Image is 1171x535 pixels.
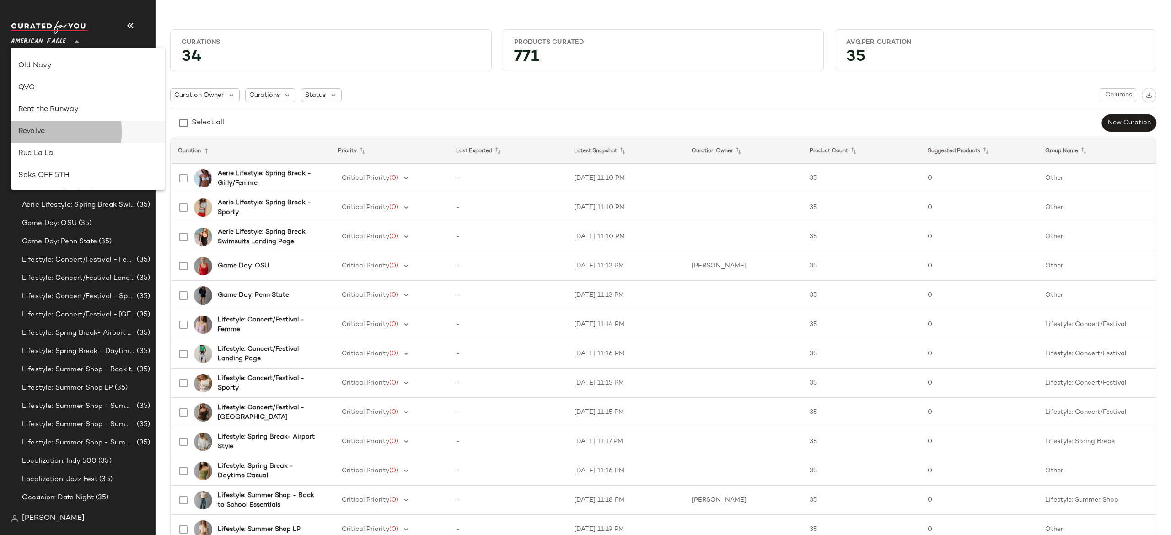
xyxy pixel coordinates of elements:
[342,321,389,328] span: Critical Priority
[22,291,135,302] span: Lifestyle: Concert/Festival - Sporty
[1105,91,1132,99] span: Columns
[11,21,89,34] img: cfy_white_logo.C9jOOHJF.svg
[194,433,212,451] img: 1455_2594_050_of
[1038,486,1156,515] td: Lifestyle: Summer Shop
[920,339,1038,369] td: 0
[171,138,331,164] th: Curation
[684,138,802,164] th: Curation Owner
[11,31,66,48] span: American Eagle
[802,164,920,193] td: 35
[1102,114,1156,132] button: New Curation
[802,486,920,515] td: 35
[342,497,389,503] span: Critical Priority
[194,316,212,334] img: 2351_6057_577_of
[218,261,269,271] b: Game Day: OSU
[135,364,150,375] span: (35)
[802,427,920,456] td: 35
[567,456,685,486] td: [DATE] 11:16 PM
[342,467,389,474] span: Critical Priority
[802,456,920,486] td: 35
[1146,92,1152,98] img: svg%3e
[18,170,157,181] div: Saks OFF 5TH
[920,222,1038,251] td: 0
[22,218,77,229] span: Game Day: OSU
[567,138,685,164] th: Latest Snapshot
[449,456,567,486] td: -
[218,374,320,393] b: Lifestyle: Concert/Festival - Sporty
[135,255,150,265] span: (35)
[802,398,920,427] td: 35
[567,281,685,310] td: [DATE] 11:13 PM
[567,369,685,398] td: [DATE] 11:15 PM
[94,492,109,503] span: (35)
[18,148,157,159] div: Rue La La
[389,175,398,182] span: (0)
[449,369,567,398] td: -
[920,427,1038,456] td: 0
[194,491,212,509] img: 2370_1052_106_of
[194,257,212,275] img: 0358_6260_600_of
[192,118,224,128] div: Select all
[389,467,398,474] span: (0)
[194,169,212,187] img: 2753_5769_461_of
[342,175,389,182] span: Critical Priority
[1038,251,1156,281] td: Other
[802,339,920,369] td: 35
[18,126,157,137] div: Revolve
[218,169,320,188] b: Aerie Lifestyle: Spring Break - Girly/Femme
[97,236,112,247] span: (35)
[802,138,920,164] th: Product Count
[449,138,567,164] th: Last Exported
[194,462,212,480] img: 3171_6241_309_of
[920,138,1038,164] th: Suggested Products
[218,432,320,451] b: Lifestyle: Spring Break- Airport Style
[194,345,212,363] img: 2161_1707_345_of
[389,292,398,299] span: (0)
[22,310,135,320] span: Lifestyle: Concert/Festival - [GEOGRAPHIC_DATA]
[135,200,150,210] span: (35)
[920,164,1038,193] td: 0
[389,350,398,357] span: (0)
[342,233,389,240] span: Critical Priority
[389,526,398,533] span: (0)
[1038,339,1156,369] td: Lifestyle: Concert/Festival
[567,222,685,251] td: [DATE] 11:10 PM
[567,398,685,427] td: [DATE] 11:15 PM
[567,251,685,281] td: [DATE] 11:13 PM
[218,461,320,481] b: Lifestyle: Spring Break - Daytime Casual
[1107,119,1151,127] span: New Curation
[567,164,685,193] td: [DATE] 11:10 PM
[22,492,94,503] span: Occasion: Date Night
[684,486,802,515] td: [PERSON_NAME]
[449,193,567,222] td: -
[218,227,320,246] b: Aerie Lifestyle: Spring Break Swimsuits Landing Page
[920,398,1038,427] td: 0
[194,374,212,392] img: 0301_6079_106_of
[567,339,685,369] td: [DATE] 11:16 PM
[449,281,567,310] td: -
[342,292,389,299] span: Critical Priority
[342,262,389,269] span: Critical Priority
[1038,193,1156,222] td: Other
[22,328,135,338] span: Lifestyle: Spring Break- Airport Style
[135,401,150,412] span: (35)
[567,486,685,515] td: [DATE] 11:18 PM
[22,438,135,448] span: Lifestyle: Summer Shop - Summer Study Sessions
[218,344,320,364] b: Lifestyle: Concert/Festival Landing Page
[22,419,135,430] span: Lifestyle: Summer Shop - Summer Internship
[342,350,389,357] span: Critical Priority
[97,474,113,485] span: (35)
[342,438,389,445] span: Critical Priority
[802,310,920,339] td: 35
[135,438,150,448] span: (35)
[135,310,150,320] span: (35)
[389,321,398,328] span: (0)
[449,339,567,369] td: -
[22,255,135,265] span: Lifestyle: Concert/Festival - Femme
[218,491,320,510] b: Lifestyle: Summer Shop - Back to School Essentials
[135,419,150,430] span: (35)
[11,48,165,190] div: undefined-list
[920,486,1038,515] td: 0
[135,328,150,338] span: (35)
[135,346,150,357] span: (35)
